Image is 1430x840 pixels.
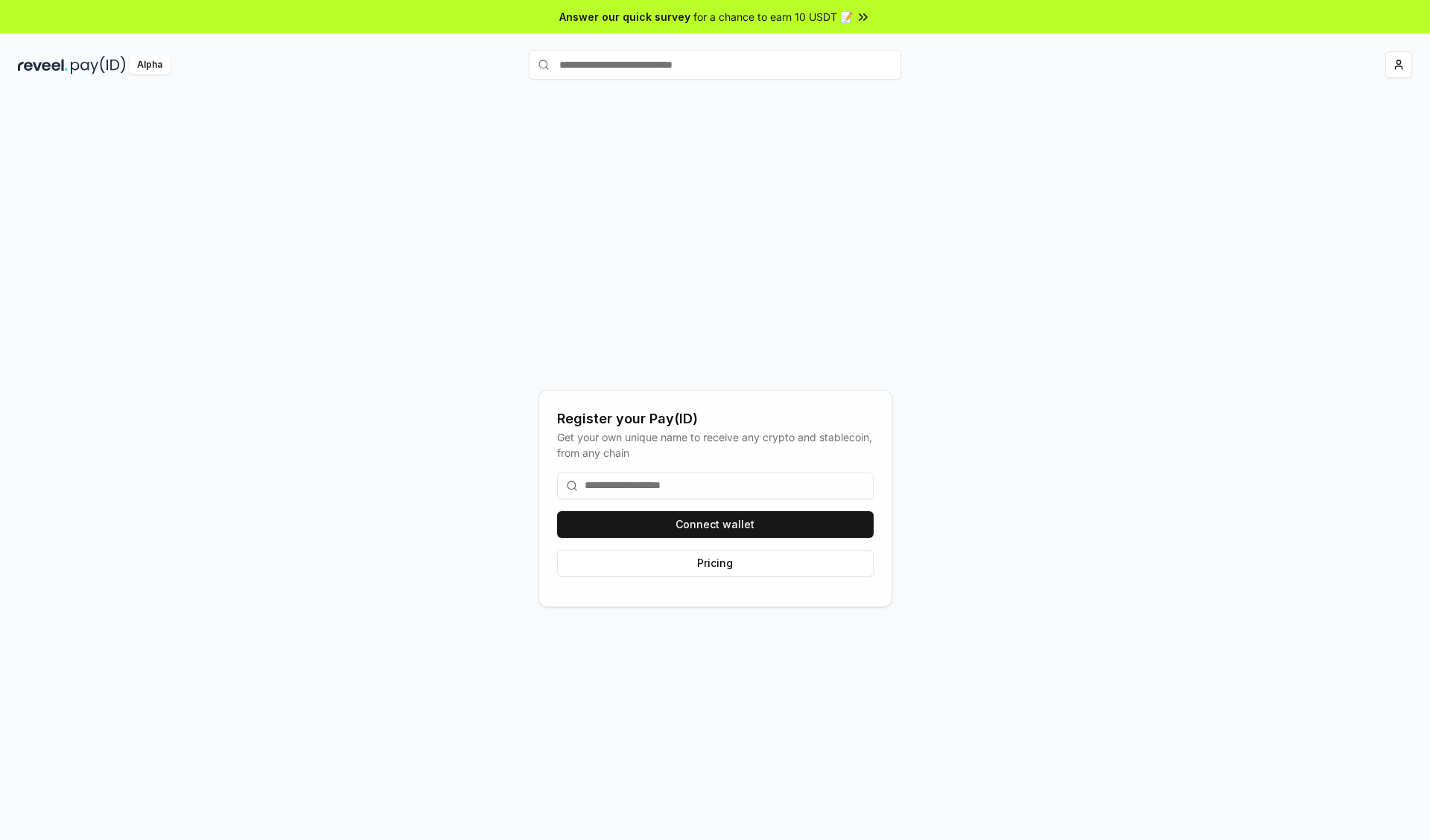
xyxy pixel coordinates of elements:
img: reveel_dark [18,56,68,74]
button: Pricing [557,550,874,577]
span: Answer our quick survey [559,9,690,25]
img: pay_id [71,56,126,74]
button: Connect wallet [557,511,874,538]
div: Register your Pay(ID) [557,408,874,429]
span: for a chance to earn 10 USDT 📝 [693,9,853,25]
div: Alpha [129,56,171,74]
div: Get your own unique name to receive any crypto and stablecoin, from any chain [557,429,874,461]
